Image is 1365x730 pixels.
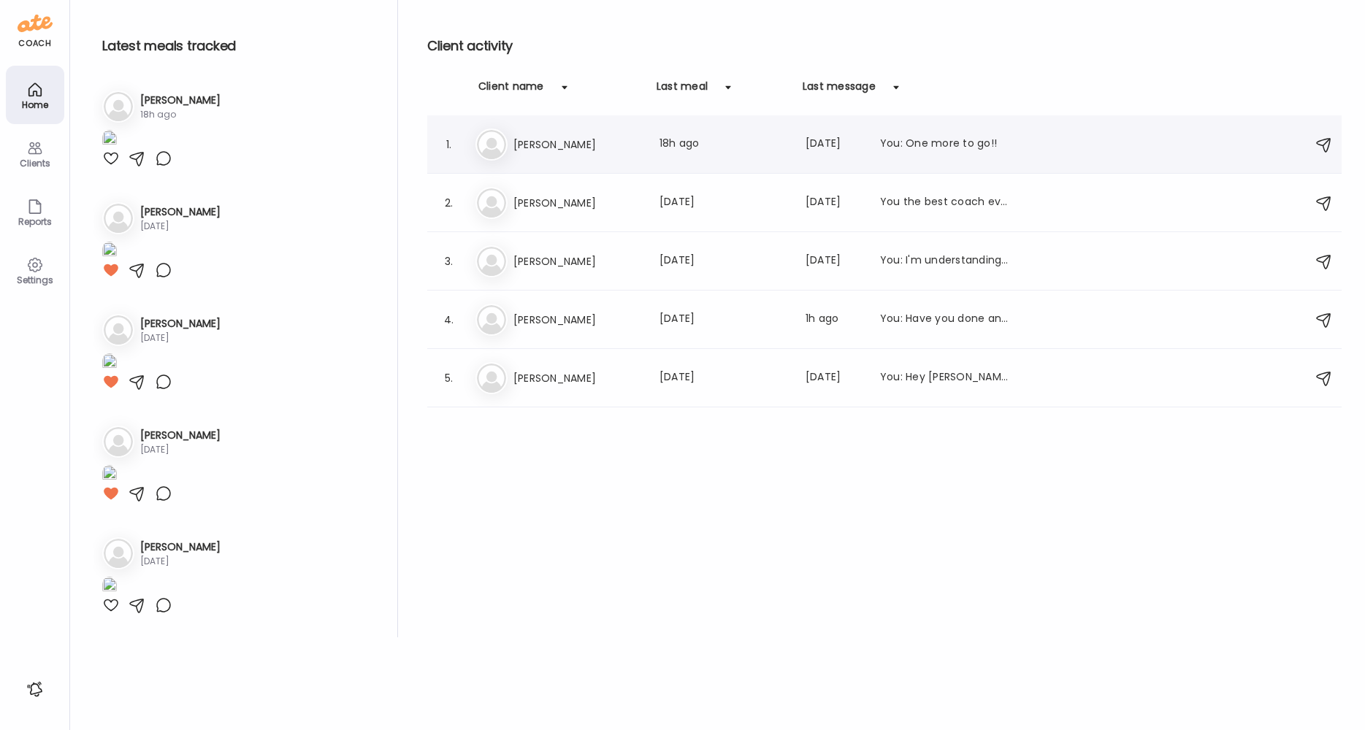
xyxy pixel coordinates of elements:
[803,79,876,102] div: Last message
[104,92,133,121] img: bg-avatar-default.svg
[880,369,1009,387] div: You: Hey [PERSON_NAME], This is Coach [PERSON_NAME]. I'm just reaching out in case you would like...
[478,79,544,102] div: Client name
[18,12,53,35] img: ate
[477,188,506,218] img: bg-avatar-default.svg
[806,253,863,270] div: [DATE]
[140,108,221,121] div: 18h ago
[513,253,642,270] h3: [PERSON_NAME]
[477,130,506,159] img: bg-avatar-default.svg
[513,136,642,153] h3: [PERSON_NAME]
[806,194,863,212] div: [DATE]
[440,136,458,153] div: 1.
[140,93,221,108] h3: [PERSON_NAME]
[9,100,61,109] div: Home
[140,443,221,456] div: [DATE]
[18,37,51,50] div: coach
[659,311,788,328] div: [DATE]
[513,194,642,212] h3: [PERSON_NAME]
[477,364,506,393] img: bg-avatar-default.svg
[477,305,506,334] img: bg-avatar-default.svg
[880,136,1009,153] div: You: One more to go!!
[806,311,863,328] div: 1h ago
[513,369,642,387] h3: [PERSON_NAME]
[104,427,133,456] img: bg-avatar-default.svg
[427,35,1342,57] h2: Client activity
[104,204,133,233] img: bg-avatar-default.svg
[513,311,642,328] h3: [PERSON_NAME]
[140,316,221,331] h3: [PERSON_NAME]
[806,136,863,153] div: [DATE]
[477,247,506,276] img: bg-avatar-default.svg
[659,194,788,212] div: [DATE]
[140,331,221,345] div: [DATE]
[880,194,1009,212] div: You the best coach ever
[659,136,788,153] div: 18h ago
[102,577,117,596] img: images%2F0PCufjLOdIX5ZM5HrKLLmKMWgiU2%2Fla5kZJBDnAGRi06ZRx7H%2FTQRUYRjVsasi1W5QvdTL_1080
[102,242,117,261] img: images%2Fb6aWTtQnJlMqPi9vrrebrtC4H6p2%2FsuBOsJStL45BqMo9bt9x%2Fudl6CBCyYQxp9hkEZyht_1080
[9,217,61,226] div: Reports
[440,369,458,387] div: 5.
[140,555,221,568] div: [DATE]
[102,465,117,485] img: images%2FTjnJXePbyzRTMtlmEw9Xw46Yczw2%2FKa92yCcPiaDXnbjDW5oy%2FAy4unHvSVMsY9ILuUsAl_1080
[102,35,374,57] h2: Latest meals tracked
[880,253,1009,270] div: You: I'm understanding that you don't want to continue with the program, but I still need clarity...
[102,130,117,150] img: images%2FoXNfmj8jDUTPA1M5xZg3TQaBHgj1%2F0CPXdggBTDMGddbupobR%2FhCQBV2GZ84eMlNFwIIBJ_1080
[104,539,133,568] img: bg-avatar-default.svg
[140,220,221,233] div: [DATE]
[659,253,788,270] div: [DATE]
[140,539,221,555] h3: [PERSON_NAME]
[9,158,61,168] div: Clients
[659,369,788,387] div: [DATE]
[440,194,458,212] div: 2.
[440,311,458,328] div: 4.
[440,253,458,270] div: 3.
[9,275,61,285] div: Settings
[104,315,133,345] img: bg-avatar-default.svg
[657,79,708,102] div: Last meal
[102,353,117,373] img: images%2F5opNZTKyxmPnWMzOclglztSUiVG2%2F8kNBmf4N6T7D7KkVKUh6%2FKlelrUE7rwwq4aI0xeBh_1080
[140,428,221,443] h3: [PERSON_NAME]
[880,311,1009,328] div: You: Have you done any workouts on the same day that you went to class at the valley?
[140,204,221,220] h3: [PERSON_NAME]
[806,369,863,387] div: [DATE]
